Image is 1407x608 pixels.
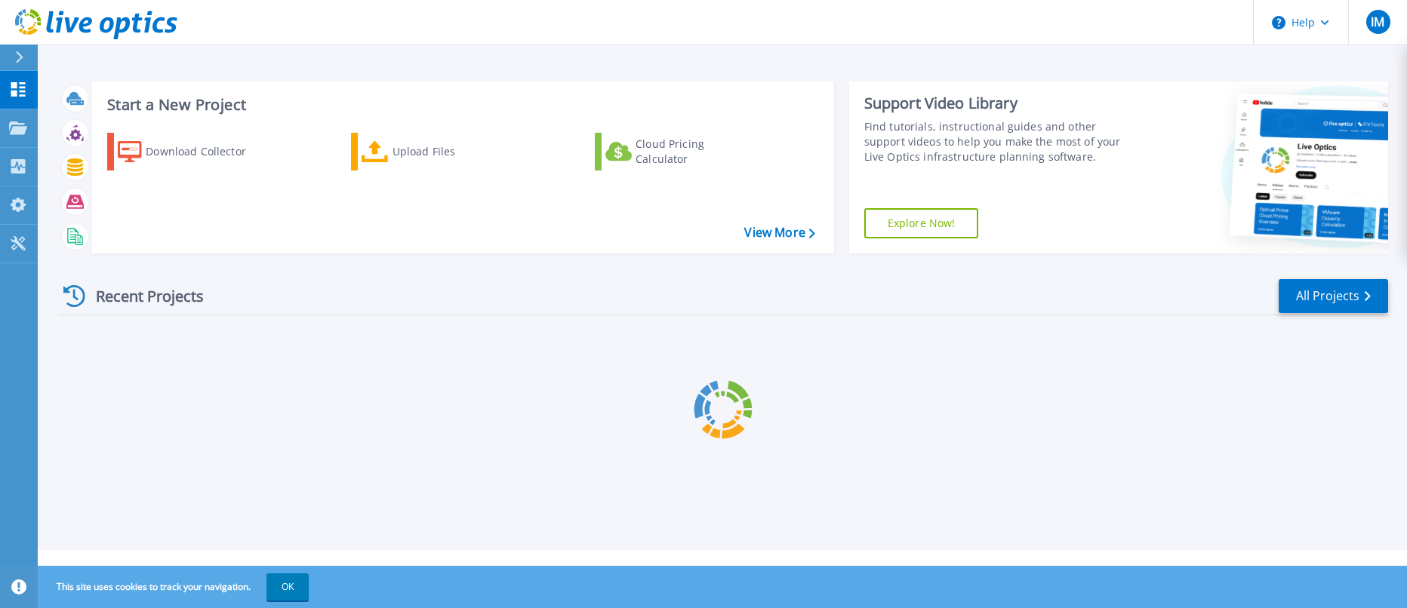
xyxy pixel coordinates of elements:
a: Download Collector [107,133,276,170]
div: Download Collector [146,137,266,167]
div: Recent Projects [58,278,224,315]
a: Cloud Pricing Calculator [595,133,763,170]
span: This site uses cookies to track your navigation. [42,573,309,600]
a: All Projects [1279,279,1388,313]
span: IM [1371,16,1384,28]
div: Upload Files [393,137,513,167]
a: Upload Files [351,133,519,170]
h3: Start a New Project [107,97,814,113]
button: OK [266,573,309,600]
a: Explore Now! [864,208,979,238]
div: Cloud Pricing Calculator [636,137,756,167]
div: Support Video Library [864,94,1138,113]
div: Find tutorials, instructional guides and other support videos to help you make the most of your L... [864,119,1138,164]
a: View More [744,226,814,240]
